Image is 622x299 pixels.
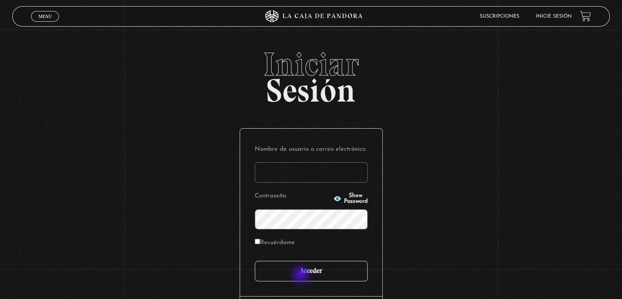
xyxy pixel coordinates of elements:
[255,239,260,244] input: Recuérdame
[38,14,52,19] span: Menu
[12,48,609,81] span: Iniciar
[344,193,368,204] span: Show Password
[255,237,295,249] label: Recuérdame
[255,143,368,156] label: Nombre de usuario o correo electrónico
[255,190,331,203] label: Contraseña
[480,14,519,19] a: Suscripciones
[580,11,591,22] a: View your shopping cart
[536,14,572,19] a: Inicie sesión
[255,261,368,281] input: Acceder
[333,193,368,204] button: Show Password
[36,20,55,26] span: Cerrar
[12,48,609,100] h2: Sesión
